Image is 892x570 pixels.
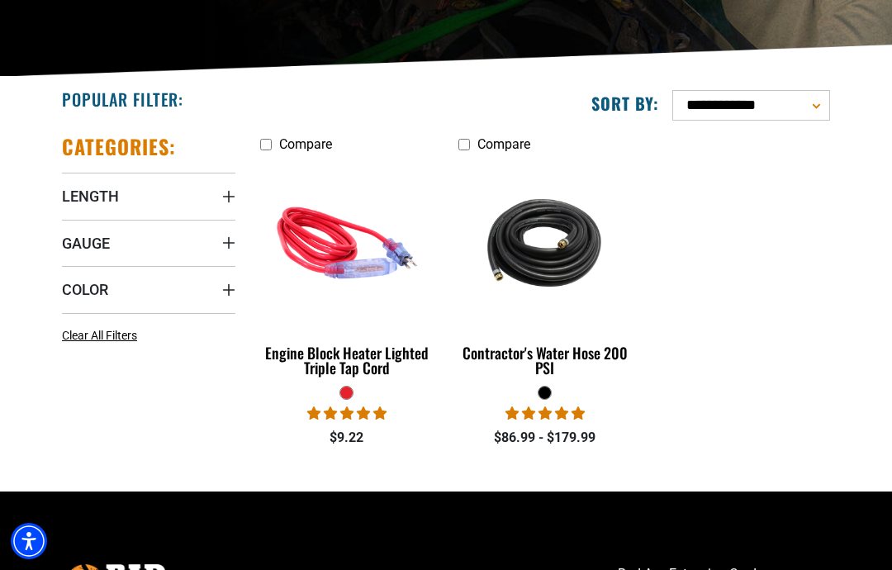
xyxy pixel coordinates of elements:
[458,160,632,385] a: black Contractor's Water Hose 200 PSI
[62,280,108,299] span: Color
[62,187,119,206] span: Length
[456,163,634,323] img: black
[307,406,387,421] span: 5.00 stars
[260,160,434,385] a: red Engine Block Heater Lighted Triple Tap Cord
[260,428,434,448] div: $9.22
[505,406,585,421] span: 5.00 stars
[62,234,110,253] span: Gauge
[62,266,235,312] summary: Color
[62,329,137,342] span: Clear All Filters
[258,163,436,323] img: red
[260,345,434,375] div: Engine Block Heater Lighted Triple Tap Cord
[62,88,183,110] h2: Popular Filter:
[11,523,47,559] div: Accessibility Menu
[62,173,235,219] summary: Length
[458,345,632,375] div: Contractor's Water Hose 200 PSI
[62,220,235,266] summary: Gauge
[458,428,632,448] div: $86.99 - $179.99
[62,327,144,344] a: Clear All Filters
[477,136,530,152] span: Compare
[591,93,659,114] label: Sort by:
[62,134,176,159] h2: Categories:
[279,136,332,152] span: Compare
